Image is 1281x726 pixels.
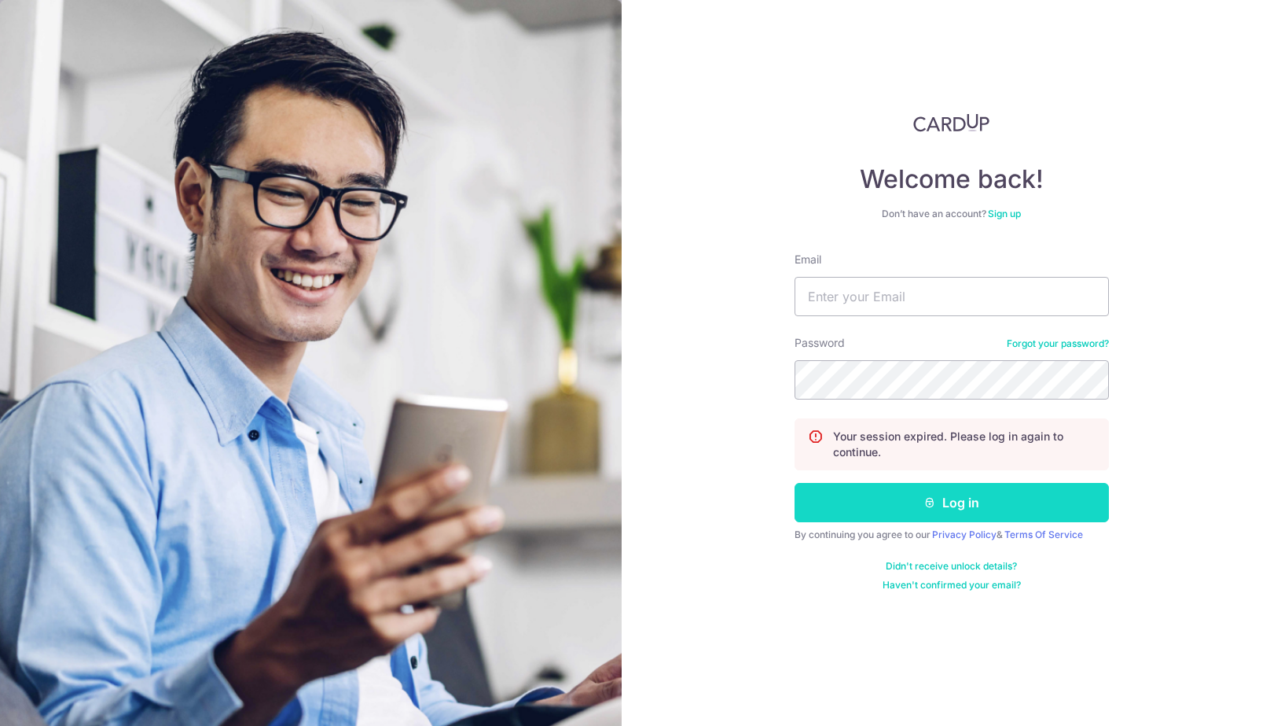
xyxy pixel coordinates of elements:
p: Your session expired. Please log in again to continue. [833,429,1096,460]
h4: Welcome back! [795,164,1109,195]
input: Enter your Email [795,277,1109,316]
label: Email [795,252,821,267]
img: CardUp Logo [913,113,990,132]
a: Forgot your password? [1007,337,1109,350]
div: Don’t have an account? [795,208,1109,220]
a: Didn't receive unlock details? [886,560,1017,573]
div: By continuing you agree to our & [795,529,1109,541]
a: Terms Of Service [1004,529,1083,540]
button: Log in [795,483,1109,522]
a: Sign up [988,208,1021,219]
a: Haven't confirmed your email? [883,579,1021,591]
label: Password [795,335,845,351]
a: Privacy Policy [932,529,997,540]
